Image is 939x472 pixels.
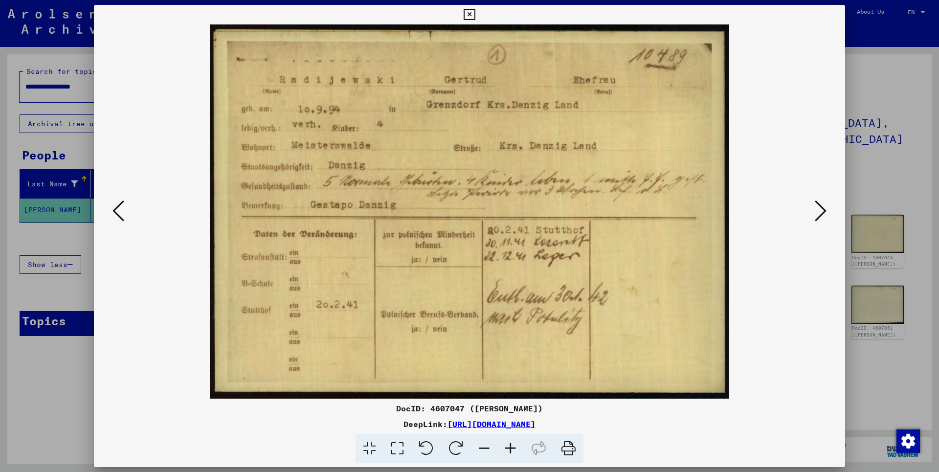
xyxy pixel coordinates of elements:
a: [URL][DOMAIN_NAME] [447,419,536,429]
div: DocID: 4607047 ([PERSON_NAME]) [94,403,845,414]
div: Change consent [896,429,919,452]
img: Change consent [896,429,920,453]
img: 001.jpg [127,24,812,399]
div: DeepLink: [94,418,845,430]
